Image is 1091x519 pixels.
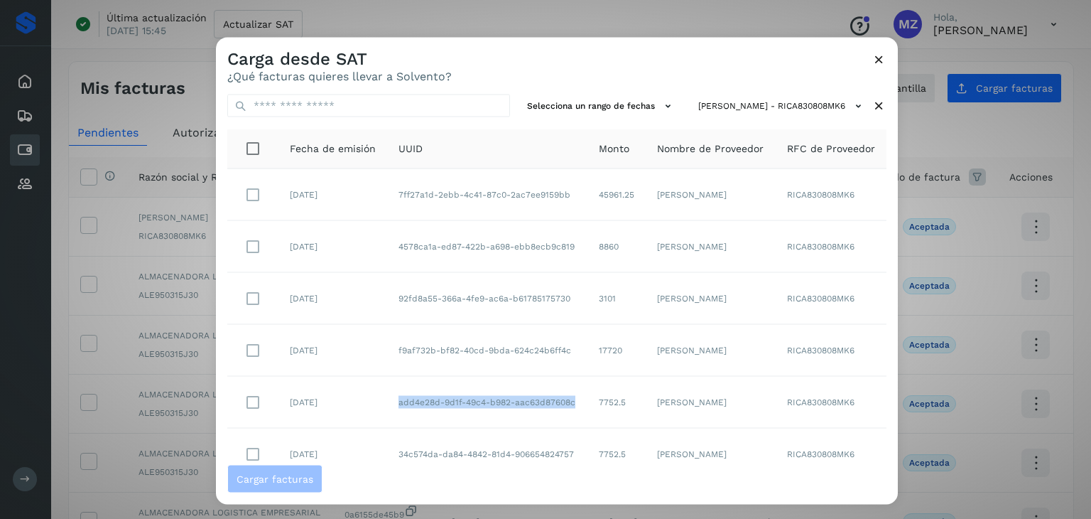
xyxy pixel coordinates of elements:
h3: Carga desde SAT [227,49,452,70]
td: 3101 [587,272,646,324]
span: RFC de Proveedor [787,141,875,156]
td: [DATE] [278,376,387,428]
td: 92fd8a55-366a-4fe9-ac6a-b61785175730 [387,272,587,324]
td: [PERSON_NAME] [646,272,775,324]
td: RICA830808MK6 [776,168,886,220]
td: [DATE] [278,220,387,272]
td: 17720 [587,324,646,376]
td: 7752.5 [587,428,646,480]
td: RICA830808MK6 [776,220,886,272]
td: [PERSON_NAME] [646,220,775,272]
td: 4578ca1a-ed87-422b-a698-ebb8ecb9c819 [387,220,587,272]
td: [DATE] [278,324,387,376]
td: RICA830808MK6 [776,324,886,376]
span: UUID [398,141,423,156]
td: [DATE] [278,168,387,220]
td: 34c574da-da84-4842-81d4-906654824757 [387,428,587,480]
td: 8860 [587,220,646,272]
td: [DATE] [278,428,387,480]
td: RICA830808MK6 [776,272,886,324]
button: [PERSON_NAME] - RICA830808MK6 [693,95,872,118]
span: Fecha de emisión [290,141,376,156]
span: Cargar facturas [237,474,313,484]
p: ¿Qué facturas quieres llevar a Solvento? [227,69,452,82]
button: Cargar facturas [227,465,322,493]
td: 7752.5 [587,376,646,428]
td: RICA830808MK6 [776,376,886,428]
td: [PERSON_NAME] [646,428,775,480]
td: 45961.25 [587,168,646,220]
button: Selecciona un rango de fechas [521,95,681,118]
td: f9af732b-bf82-40cd-9bda-624c24b6ff4c [387,324,587,376]
td: [PERSON_NAME] [646,168,775,220]
td: [PERSON_NAME] [646,376,775,428]
td: [DATE] [278,272,387,324]
span: Monto [599,141,629,156]
td: 7ff27a1d-2ebb-4c41-87c0-2ac7ee9159bb [387,168,587,220]
td: [PERSON_NAME] [646,324,775,376]
span: Nombre de Proveedor [657,141,764,156]
td: add4e28d-9d1f-49c4-b982-aac63d87608c [387,376,587,428]
td: RICA830808MK6 [776,428,886,480]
